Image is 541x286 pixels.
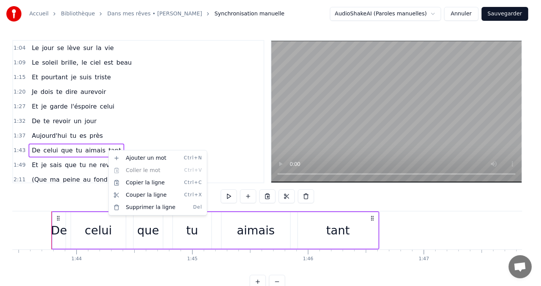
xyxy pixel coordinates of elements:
[184,155,202,161] span: Ctrl+N
[110,152,205,164] div: Ajouter un mot
[110,177,205,189] div: Copier la ligne
[110,201,205,214] div: Supprimer la ligne
[184,180,202,186] span: Ctrl+C
[184,192,202,198] span: Ctrl+X
[193,204,202,211] span: Del
[110,189,205,201] div: Couper la ligne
